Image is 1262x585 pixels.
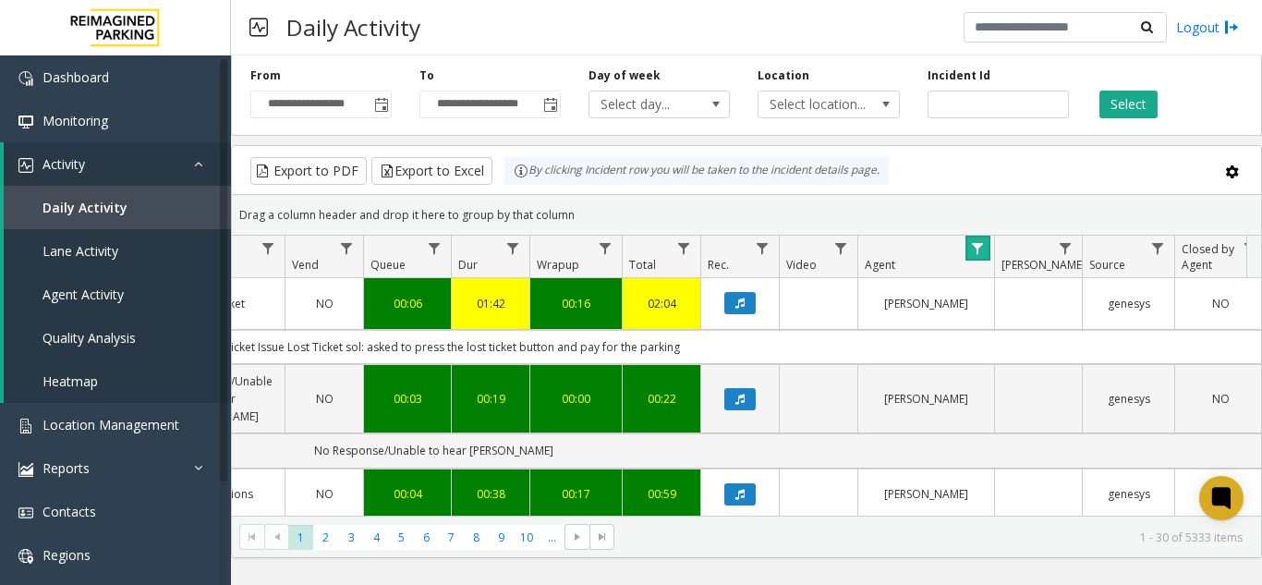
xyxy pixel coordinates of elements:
a: [PERSON_NAME] [869,295,983,312]
label: To [419,67,434,84]
a: NO [1186,485,1256,503]
div: 00:59 [634,485,689,503]
span: Page 3 [339,525,364,550]
label: From [250,67,281,84]
a: 00:38 [463,485,518,503]
span: NO [1212,391,1230,407]
a: Daily Activity [4,186,231,229]
span: Rec. [708,257,729,273]
a: Parker Filter Menu [1053,236,1078,261]
span: Page 6 [414,525,439,550]
a: NO [297,485,352,503]
span: Location Management [42,416,179,433]
button: Select [1099,91,1158,118]
a: NO [1186,390,1256,408]
a: 00:19 [463,390,518,408]
button: Export to Excel [371,157,492,185]
a: [PERSON_NAME] [869,390,983,408]
a: 01:42 [463,295,518,312]
a: 00:22 [634,390,689,408]
img: logout [1224,18,1239,37]
span: [PERSON_NAME] [1001,257,1086,273]
a: NO [1186,295,1256,312]
span: NO [316,391,334,407]
a: Total Filter Menu [672,236,697,261]
a: Activity [4,142,231,186]
span: Page 8 [464,525,489,550]
span: Quality Analysis [42,329,136,347]
a: 00:00 [541,390,611,408]
span: Heatmap [42,372,98,390]
span: Toggle popup [370,91,391,117]
span: NO [316,486,334,502]
img: 'icon' [18,419,33,433]
span: Closed by Agent [1182,241,1234,273]
span: Dur [458,257,478,273]
a: Vend Filter Menu [334,236,359,261]
span: Go to the last page [595,530,610,544]
img: 'icon' [18,71,33,86]
a: 00:04 [375,485,440,503]
img: pageIcon [249,5,268,50]
span: Page 10 [515,525,540,550]
span: Activity [42,155,85,173]
span: Go to the last page [589,524,614,550]
a: 02:04 [634,295,689,312]
a: Rec. Filter Menu [750,236,775,261]
span: Total [629,257,656,273]
span: Vend [292,257,319,273]
span: NO [316,296,334,311]
a: Issue Filter Menu [256,236,281,261]
div: By clicking Incident row you will be taken to the incident details page. [504,157,889,185]
span: Page 2 [313,525,338,550]
span: Go to the next page [570,530,585,544]
img: 'icon' [18,506,33,520]
span: Dashboard [42,68,109,86]
span: Source [1089,257,1125,273]
span: Daily Activity [42,199,127,216]
label: Incident Id [928,67,990,84]
span: Lane Activity [42,242,118,260]
a: NO [297,295,352,312]
img: 'icon' [18,549,33,564]
a: 00:06 [375,295,440,312]
a: Source Filter Menu [1146,236,1171,261]
span: Queue [370,257,406,273]
a: Lane Activity [4,229,231,273]
span: NO [1212,296,1230,311]
a: Logout [1176,18,1239,37]
span: Select location... [758,91,870,117]
a: genesys [1094,295,1163,312]
img: 'icon' [18,158,33,173]
img: infoIcon.svg [514,164,528,178]
div: Data table [232,236,1261,516]
span: Go to the next page [564,524,589,550]
label: Day of week [589,67,661,84]
span: Page 11 [540,525,564,550]
a: Heatmap [4,360,231,403]
span: Page 5 [389,525,414,550]
span: Wrapup [537,257,579,273]
a: 00:16 [541,295,611,312]
a: Video Filter Menu [829,236,854,261]
a: Wrapup Filter Menu [593,236,618,261]
a: genesys [1094,485,1163,503]
a: Dur Filter Menu [501,236,526,261]
span: Regions [42,546,91,564]
span: Agent Activity [42,286,124,303]
span: Page 7 [439,525,464,550]
span: Agent [865,257,895,273]
h3: Daily Activity [277,5,430,50]
a: 00:03 [375,390,440,408]
div: Drag a column header and drop it here to group by that column [232,199,1261,231]
a: Agent Activity [4,273,231,316]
